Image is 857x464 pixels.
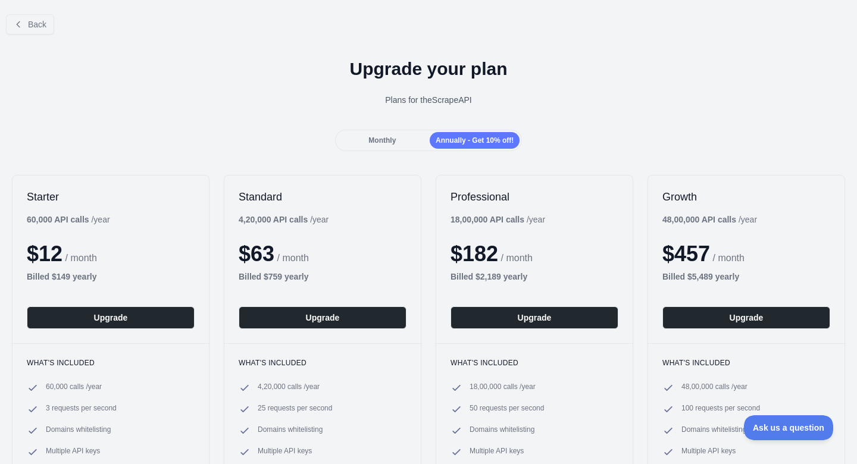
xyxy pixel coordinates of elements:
[239,190,406,204] h2: Standard
[451,215,524,224] b: 18,00,000 API calls
[239,214,329,225] div: / year
[662,190,830,204] h2: Growth
[451,214,545,225] div: / year
[662,214,757,225] div: / year
[744,415,833,440] iframe: Toggle Customer Support
[451,190,618,204] h2: Professional
[239,215,308,224] b: 4,20,000 API calls
[662,242,710,266] span: $ 457
[451,242,498,266] span: $ 182
[662,215,736,224] b: 48,00,000 API calls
